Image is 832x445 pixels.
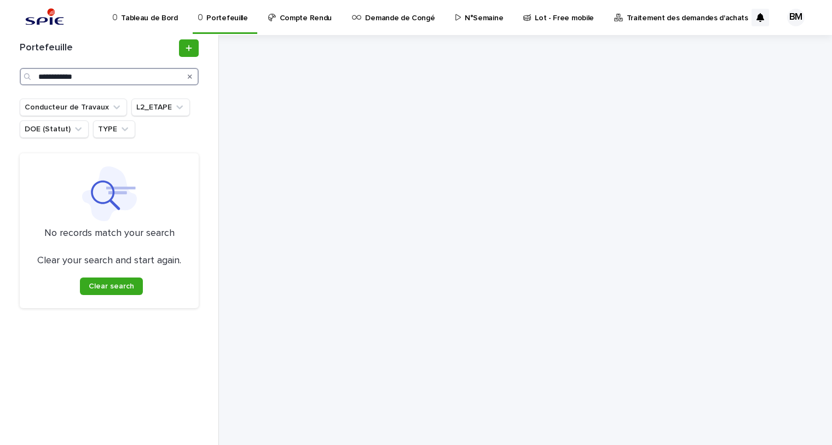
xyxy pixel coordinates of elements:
span: Clear search [89,282,134,290]
button: Conducteur de Travaux [20,99,127,116]
div: BM [787,9,805,26]
input: Search [20,68,199,85]
img: svstPd6MQfCT1uX1QGkG [22,7,67,28]
p: Clear your search and start again. [37,255,181,267]
button: DOE (Statut) [20,120,89,138]
h1: Portefeuille [20,42,177,54]
button: TYPE [93,120,135,138]
button: L2_ETAPE [131,99,190,116]
button: Clear search [80,278,143,295]
p: No records match your search [33,228,186,240]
